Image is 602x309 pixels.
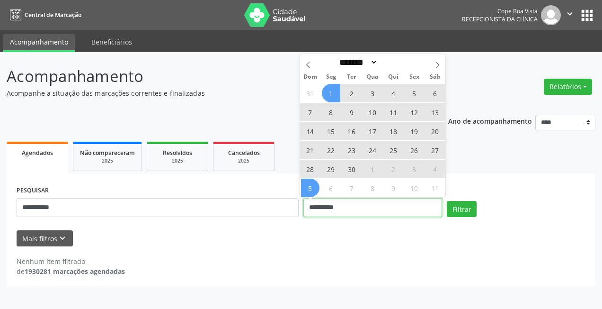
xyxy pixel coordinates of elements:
button: Filtrar [447,201,477,217]
span: Setembro 6, 2025 [426,84,444,102]
label: PESQUISAR [17,183,49,198]
span: Setembro 23, 2025 [343,141,361,159]
span: Sáb [425,74,445,80]
div: 2025 [154,157,201,164]
button:  [561,5,579,25]
span: Setembro 19, 2025 [405,122,424,140]
span: Setembro 16, 2025 [343,122,361,140]
span: Qua [362,74,383,80]
span: Setembro 21, 2025 [301,141,319,159]
div: 2025 [220,157,267,164]
input: Year [378,57,409,67]
span: Setembro 22, 2025 [322,141,340,159]
span: Setembro 11, 2025 [384,103,403,121]
span: Outubro 2, 2025 [384,160,403,178]
span: Setembro 5, 2025 [405,84,424,102]
a: Acompanhamento [3,34,75,52]
span: Setembro 25, 2025 [384,141,403,159]
span: Outubro 3, 2025 [405,160,424,178]
span: Setembro 10, 2025 [363,103,382,121]
span: Setembro 13, 2025 [426,103,444,121]
span: Setembro 2, 2025 [343,84,361,102]
button: apps [579,7,595,24]
span: Agendados [22,149,53,157]
span: Setembro 8, 2025 [322,103,340,121]
img: img [541,5,561,25]
button: Relatórios [544,79,592,95]
span: Outubro 10, 2025 [405,179,424,197]
span: Setembro 29, 2025 [322,160,340,178]
span: Central de Marcação [25,11,81,19]
span: Outubro 6, 2025 [322,179,340,197]
a: Beneficiários [85,34,139,50]
p: Ano de acompanhamento [448,115,532,127]
span: Setembro 12, 2025 [405,103,424,121]
span: Setembro 30, 2025 [343,160,361,178]
span: Setembro 7, 2025 [301,103,319,121]
div: de [17,266,125,276]
span: Setembro 18, 2025 [384,122,403,140]
select: Month [336,57,378,67]
p: Acompanhamento [7,64,419,88]
span: Outubro 8, 2025 [363,179,382,197]
span: Setembro 1, 2025 [322,84,340,102]
p: Acompanhe a situação das marcações correntes e finalizadas [7,88,419,98]
span: Não compareceram [80,149,135,157]
button: Mais filtroskeyboard_arrow_down [17,230,73,247]
span: Outubro 4, 2025 [426,160,444,178]
strong: 1930281 marcações agendadas [25,267,125,276]
span: Outubro 11, 2025 [426,179,444,197]
span: Setembro 27, 2025 [426,141,444,159]
div: Cope Boa Vista [462,7,538,15]
span: Dom [300,74,321,80]
span: Setembro 3, 2025 [363,84,382,102]
div: Nenhum item filtrado [17,256,125,266]
span: Ter [341,74,362,80]
span: Setembro 20, 2025 [426,122,444,140]
i: keyboard_arrow_down [57,233,68,244]
span: Seg [320,74,341,80]
span: Outubro 5, 2025 [301,179,319,197]
span: Outubro 1, 2025 [363,160,382,178]
span: Qui [383,74,404,80]
span: Setembro 17, 2025 [363,122,382,140]
span: Setembro 14, 2025 [301,122,319,140]
span: Setembro 24, 2025 [363,141,382,159]
i:  [565,9,575,19]
span: Setembro 26, 2025 [405,141,424,159]
span: Resolvidos [163,149,192,157]
span: Outubro 7, 2025 [343,179,361,197]
span: Setembro 9, 2025 [343,103,361,121]
span: Setembro 15, 2025 [322,122,340,140]
span: Agosto 31, 2025 [301,84,319,102]
div: 2025 [80,157,135,164]
span: Cancelados [228,149,260,157]
span: Setembro 4, 2025 [384,84,403,102]
span: Outubro 9, 2025 [384,179,403,197]
a: Central de Marcação [7,7,81,23]
span: Setembro 28, 2025 [301,160,319,178]
span: Recepcionista da clínica [462,15,538,23]
span: Sex [404,74,425,80]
